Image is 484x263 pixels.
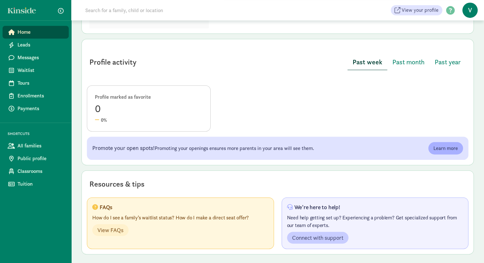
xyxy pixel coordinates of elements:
[92,144,314,152] p: Promoting your openings ensures more parents in your area will see them.
[18,54,64,61] span: Messages
[92,214,269,222] p: How do I see a family’s waitlist status? How do I make a direct seat offer?
[287,232,348,244] a: Connect with support
[92,144,155,152] span: Promote your open spots!
[435,57,461,67] span: Past year
[462,3,478,18] span: V
[18,28,64,36] span: Home
[95,116,203,124] div: 0%
[387,54,430,70] button: Past month
[430,54,466,70] button: Past year
[100,203,112,211] p: FAQs
[18,180,64,188] span: Tuition
[18,79,64,87] span: Tours
[3,39,69,51] a: Leads
[3,102,69,115] a: Payments
[3,51,69,64] a: Messages
[3,165,69,178] a: Classrooms
[3,89,69,102] a: Enrollments
[402,6,438,14] span: View your profile
[18,142,64,150] span: All families
[347,54,387,70] button: Past week
[92,224,129,236] a: View FAQs
[97,226,123,234] span: View FAQs
[89,178,144,190] div: Resources & tips
[18,155,64,162] span: Public profile
[391,5,442,15] a: View your profile
[3,178,69,190] a: Tuition
[294,203,340,211] p: We’re here to help!
[3,26,69,39] a: Home
[428,142,463,155] a: Learn more
[3,152,69,165] a: Public profile
[287,214,463,229] p: Need help getting set up? Experiencing a problem? Get specialized support from our team of experts.
[18,167,64,175] span: Classrooms
[95,101,203,116] div: 0
[81,4,260,17] input: Search for a family, child or location
[89,56,137,68] div: Profile activity
[392,57,424,67] span: Past month
[433,145,458,152] span: Learn more
[18,41,64,49] span: Leads
[18,92,64,100] span: Enrollments
[353,57,382,67] span: Past week
[95,93,203,101] div: Profile marked as favorite
[452,232,484,263] iframe: Chat Widget
[18,105,64,112] span: Payments
[3,139,69,152] a: All families
[3,64,69,77] a: Waitlist
[18,67,64,74] span: Waitlist
[3,77,69,89] a: Tours
[292,233,343,242] span: Connect with support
